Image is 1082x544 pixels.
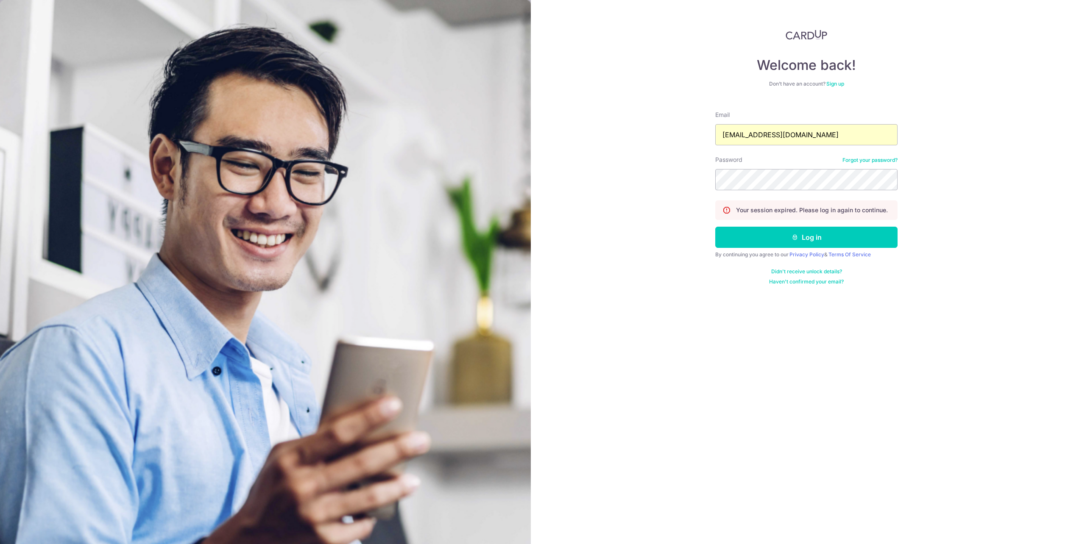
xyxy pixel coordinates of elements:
[715,227,898,248] button: Log in
[842,157,898,164] a: Forgot your password?
[789,251,824,258] a: Privacy Policy
[715,124,898,145] input: Enter your Email
[826,80,844,87] a: Sign up
[715,155,742,164] label: Password
[769,278,844,285] a: Haven't confirmed your email?
[715,111,730,119] label: Email
[828,251,871,258] a: Terms Of Service
[786,30,827,40] img: CardUp Logo
[715,80,898,87] div: Don’t have an account?
[715,57,898,74] h4: Welcome back!
[771,268,842,275] a: Didn't receive unlock details?
[736,206,888,214] p: Your session expired. Please log in again to continue.
[715,251,898,258] div: By continuing you agree to our &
